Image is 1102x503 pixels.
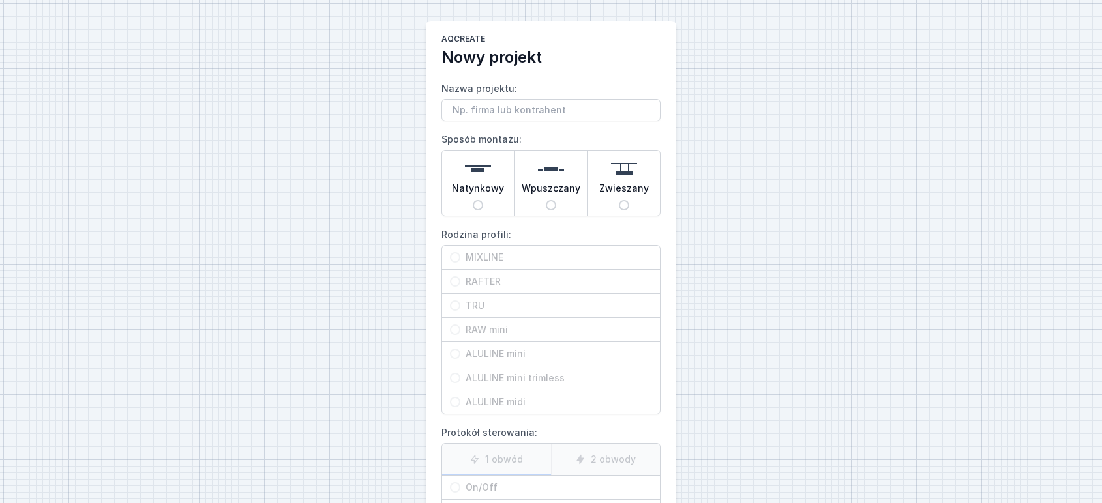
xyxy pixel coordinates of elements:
img: surface.svg [465,156,491,182]
input: Zwieszany [619,200,629,210]
label: Rodzina profili: [441,224,661,414]
span: Zwieszany [599,182,649,200]
span: Natynkowy [452,182,504,200]
h2: Nowy projekt [441,47,661,68]
img: suspended.svg [611,156,637,182]
input: Natynkowy [473,200,483,210]
input: Wpuszczany [546,200,556,210]
img: recessed.svg [538,156,564,182]
span: Wpuszczany [522,182,580,200]
input: Nazwa projektu: [441,99,661,121]
label: Nazwa projektu: [441,78,661,121]
label: Sposób montażu: [441,129,661,216]
h1: AQcreate [441,34,661,47]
